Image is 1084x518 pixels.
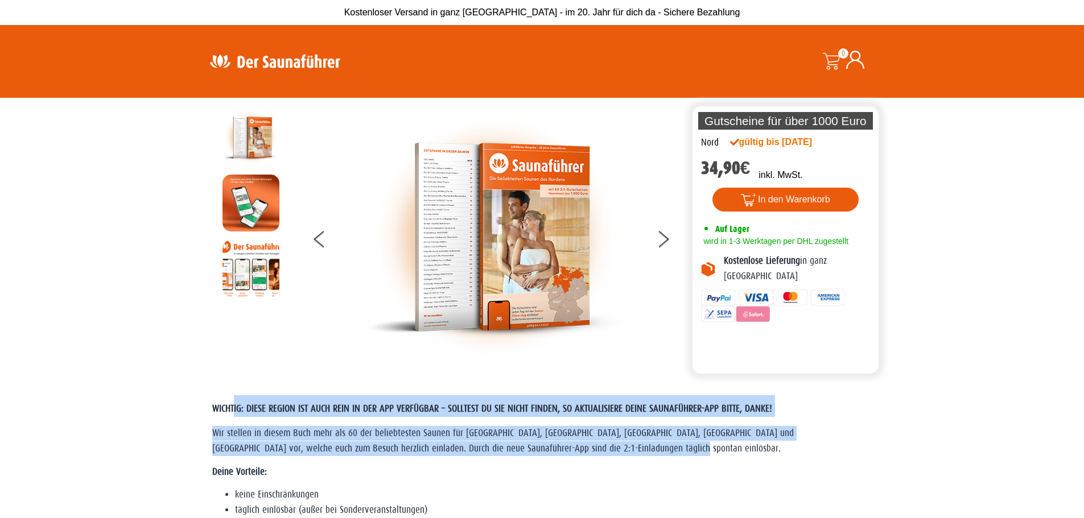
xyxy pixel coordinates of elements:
[701,237,848,246] span: wird in 1-3 Werktagen per DHL zugestellt
[344,7,740,17] span: Kostenloser Versand in ganz [GEOGRAPHIC_DATA] - im 20. Jahr für dich da - Sichere Bezahlung
[730,135,837,149] div: gültig bis [DATE]
[701,158,751,179] bdi: 34,90
[715,223,749,234] span: Auf Lager
[698,112,873,130] p: Gutscheine für über 1000 Euro
[724,255,800,266] b: Kostenlose Lieferung
[212,403,772,414] span: WICHTIG: DIESE REGION IST AUCH REIN IN DER APP VERFÜGBAR – SOLLTEST DU SIE NICHT FINDEN, SO AKTUA...
[838,48,848,59] span: 0
[235,487,872,502] li: keine Einschränkungen
[222,240,279,297] img: Anleitung7tn
[212,428,794,453] span: Wir stellen in diesem Buch mehr als 60 der beliebtesten Saunen für [GEOGRAPHIC_DATA], [GEOGRAPHIC...
[712,188,859,212] button: In den Warenkorb
[701,135,719,150] div: Nord
[740,158,751,179] span: €
[235,503,872,517] li: täglich einlösbar (außer bei Sonderveranstaltungen)
[212,466,267,477] strong: Deine Vorteile:
[222,109,279,166] img: der-saunafuehrer-2025-nord
[367,109,623,365] img: der-saunafuehrer-2025-nord
[759,168,802,182] p: inkl. MwSt.
[222,175,279,231] img: MOCKUP-iPhone_regional
[724,254,871,284] p: in ganz [GEOGRAPHIC_DATA]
